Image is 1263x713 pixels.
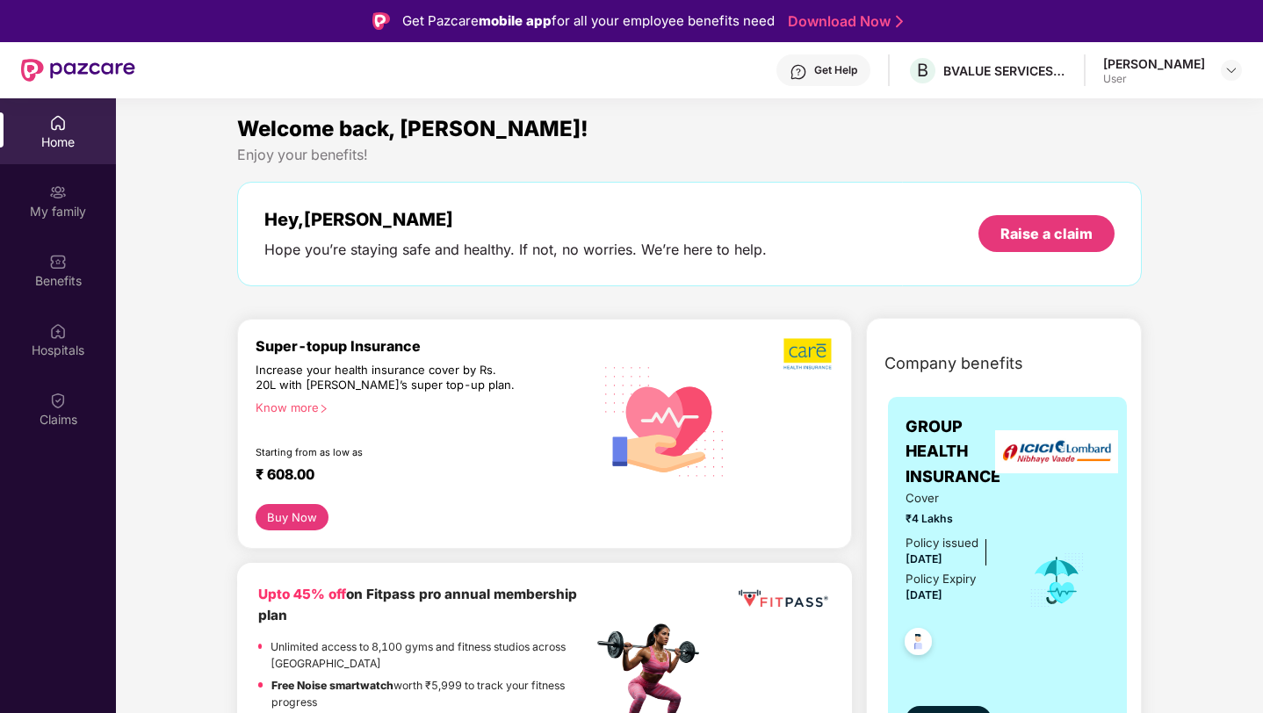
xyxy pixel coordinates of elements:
[402,11,775,32] div: Get Pazcare for all your employee benefits need
[49,392,67,409] img: svg+xml;base64,PHN2ZyBpZD0iQ2xhaW0iIHhtbG5zPSJodHRwOi8vd3d3LnczLm9yZy8yMDAwL3N2ZyIgd2lkdGg9IjIwIi...
[917,60,928,81] span: B
[783,337,834,371] img: b5dec4f62d2307b9de63beb79f102df3.png
[21,59,135,82] img: New Pazcare Logo
[906,489,1005,508] span: Cover
[1224,63,1238,77] img: svg+xml;base64,PHN2ZyBpZD0iRHJvcGRvd24tMzJ4MzIiIHhtbG5zPSJodHRwOi8vd3d3LnczLm9yZy8yMDAwL3N2ZyIgd2...
[906,570,976,588] div: Policy Expiry
[906,510,1005,527] span: ₹4 Lakhs
[319,404,328,414] span: right
[256,465,575,486] div: ₹ 608.00
[593,347,738,493] img: svg+xml;base64,PHN2ZyB4bWxucz0iaHR0cDovL3d3dy53My5vcmcvMjAwMC9zdmciIHhtbG5zOnhsaW5rPSJodHRwOi8vd3...
[258,586,346,602] b: Upto 45% off
[884,351,1023,376] span: Company benefits
[237,116,588,141] span: Welcome back, [PERSON_NAME]!
[906,588,942,601] span: [DATE]
[1000,224,1093,243] div: Raise a claim
[943,62,1066,79] div: BVALUE SERVICES PRIVATE LIMITED
[49,253,67,270] img: svg+xml;base64,PHN2ZyBpZD0iQmVuZWZpdHMiIHhtbG5zPSJodHRwOi8vd3d3LnczLm9yZy8yMDAwL3N2ZyIgd2lkdGg9Ij...
[271,677,592,711] p: worth ₹5,999 to track your fitness progress
[995,430,1118,473] img: insurerLogo
[258,586,577,623] b: on Fitpass pro annual membership plan
[735,584,831,614] img: fppp.png
[264,209,767,230] div: Hey, [PERSON_NAME]
[256,446,518,458] div: Starting from as low as
[271,638,592,673] p: Unlimited access to 8,100 gyms and fitness studios across [GEOGRAPHIC_DATA]
[1028,551,1086,609] img: icon
[256,504,328,530] button: Buy Now
[896,12,903,31] img: Stroke
[271,679,393,692] strong: Free Noise smartwatch
[49,114,67,132] img: svg+xml;base64,PHN2ZyBpZD0iSG9tZSIgeG1sbnM9Imh0dHA6Ly93d3cudzMub3JnLzIwMDAvc3ZnIiB3aWR0aD0iMjAiIG...
[790,63,807,81] img: svg+xml;base64,PHN2ZyBpZD0iSGVscC0zMngzMiIgeG1sbnM9Imh0dHA6Ly93d3cudzMub3JnLzIwMDAvc3ZnIiB3aWR0aD...
[256,363,517,393] div: Increase your health insurance cover by Rs. 20L with [PERSON_NAME]’s super top-up plan.
[814,63,857,77] div: Get Help
[256,400,582,413] div: Know more
[788,12,898,31] a: Download Now
[237,146,1143,164] div: Enjoy your benefits!
[479,12,552,29] strong: mobile app
[1103,55,1205,72] div: [PERSON_NAME]
[1103,72,1205,86] div: User
[49,322,67,340] img: svg+xml;base64,PHN2ZyBpZD0iSG9zcGl0YWxzIiB4bWxucz0iaHR0cDovL3d3dy53My5vcmcvMjAwMC9zdmciIHdpZHRoPS...
[906,552,942,565] span: [DATE]
[906,414,1005,489] span: GROUP HEALTH INSURANCE
[264,241,767,259] div: Hope you’re staying safe and healthy. If not, no worries. We’re here to help.
[906,534,978,552] div: Policy issued
[372,12,390,30] img: Logo
[49,184,67,201] img: svg+xml;base64,PHN2ZyB3aWR0aD0iMjAiIGhlaWdodD0iMjAiIHZpZXdCb3g9IjAgMCAyMCAyMCIgZmlsbD0ibm9uZSIgeG...
[256,337,593,355] div: Super-topup Insurance
[897,623,940,666] img: svg+xml;base64,PHN2ZyB4bWxucz0iaHR0cDovL3d3dy53My5vcmcvMjAwMC9zdmciIHdpZHRoPSI0OC45NDMiIGhlaWdodD...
